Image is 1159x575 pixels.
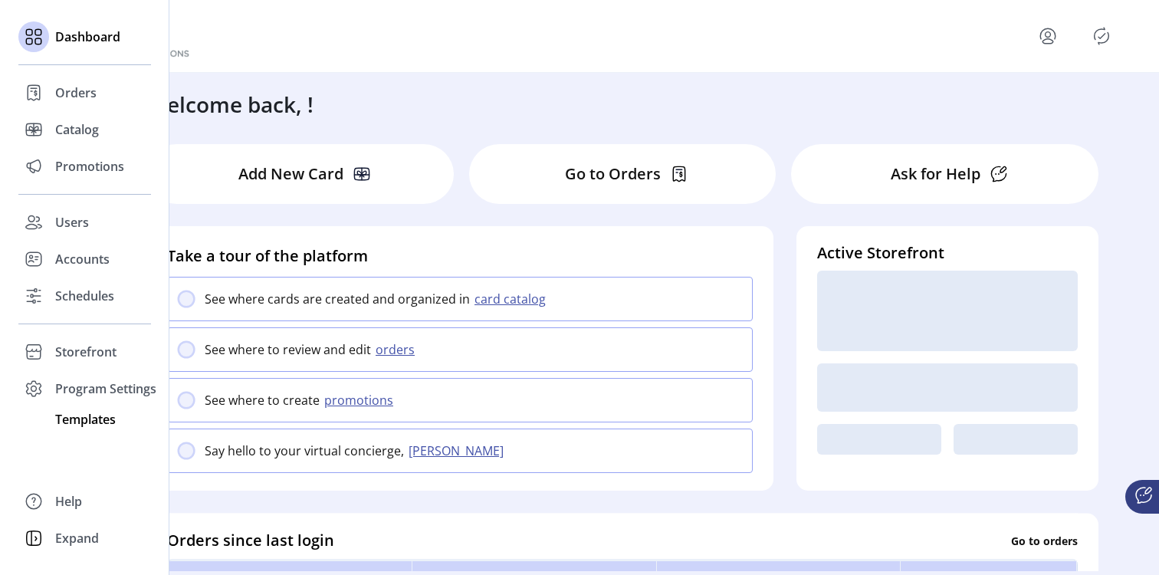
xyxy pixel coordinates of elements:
[147,88,314,120] h3: Welcome back, !
[55,120,99,139] span: Catalog
[55,84,97,102] span: Orders
[1036,24,1060,48] button: menu
[205,340,371,359] p: See where to review and edit
[238,163,343,186] p: Add New Card
[55,343,117,361] span: Storefront
[55,379,156,398] span: Program Settings
[1011,532,1078,548] p: Go to orders
[205,290,470,308] p: See where cards are created and organized in
[320,391,402,409] button: promotions
[167,245,753,268] h4: Take a tour of the platform
[55,157,124,176] span: Promotions
[55,28,120,46] span: Dashboard
[55,287,114,305] span: Schedules
[55,492,82,511] span: Help
[817,242,1078,264] h4: Active Storefront
[55,250,110,268] span: Accounts
[205,391,320,409] p: See where to create
[1089,24,1114,48] button: Publisher Panel
[470,290,555,308] button: card catalog
[371,340,424,359] button: orders
[167,529,334,552] h4: Orders since last login
[205,442,404,460] p: Say hello to your virtual concierge,
[565,163,661,186] p: Go to Orders
[891,163,980,186] p: Ask for Help
[404,442,513,460] button: [PERSON_NAME]
[55,410,116,429] span: Templates
[55,529,99,547] span: Expand
[55,213,89,232] span: Users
